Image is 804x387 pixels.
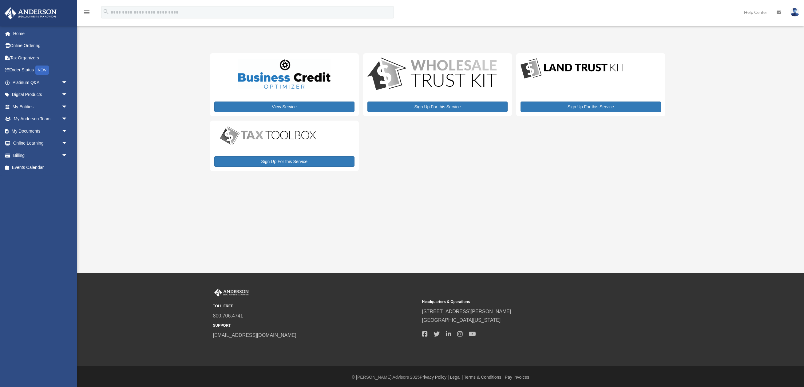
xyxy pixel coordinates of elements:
[61,101,74,113] span: arrow_drop_down
[35,66,49,75] div: NEW
[213,303,418,309] small: TOLL FREE
[4,162,77,174] a: Events Calendar
[61,149,74,162] span: arrow_drop_down
[422,317,501,323] a: [GEOGRAPHIC_DATA][US_STATE]
[61,89,74,101] span: arrow_drop_down
[521,58,625,80] img: LandTrust_lgo-1.jpg
[61,125,74,138] span: arrow_drop_down
[61,137,74,150] span: arrow_drop_down
[464,375,504,380] a: Terms & Conditions |
[214,102,354,112] a: View Service
[214,156,354,167] a: Sign Up For this Service
[3,7,58,19] img: Anderson Advisors Platinum Portal
[4,101,77,113] a: My Entitiesarrow_drop_down
[4,76,77,89] a: Platinum Q&Aarrow_drop_down
[213,313,243,318] a: 800.706.4741
[103,8,109,15] i: search
[4,27,77,40] a: Home
[422,299,627,305] small: Headquarters & Operations
[213,333,296,338] a: [EMAIL_ADDRESS][DOMAIN_NAME]
[367,58,497,92] img: WS-Trust-Kit-lgo-1.jpg
[61,76,74,89] span: arrow_drop_down
[4,125,77,137] a: My Documentsarrow_drop_down
[4,40,77,52] a: Online Ordering
[420,375,449,380] a: Privacy Policy |
[422,309,511,314] a: [STREET_ADDRESS][PERSON_NAME]
[77,373,804,381] div: © [PERSON_NAME] Advisors 2025
[505,375,529,380] a: Pay Invoices
[4,137,77,150] a: Online Learningarrow_drop_down
[214,125,322,146] img: taxtoolbox_new-1.webp
[61,113,74,126] span: arrow_drop_down
[213,289,250,297] img: Anderson Advisors Platinum Portal
[4,149,77,162] a: Billingarrow_drop_down
[790,8,799,17] img: User Pic
[4,64,77,77] a: Order StatusNEW
[4,52,77,64] a: Tax Organizers
[521,102,661,112] a: Sign Up For this Service
[367,102,508,112] a: Sign Up For this Service
[450,375,463,380] a: Legal |
[83,9,90,16] i: menu
[4,89,74,101] a: Digital Productsarrow_drop_down
[83,11,90,16] a: menu
[213,322,418,329] small: SUPPORT
[4,113,77,125] a: My Anderson Teamarrow_drop_down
